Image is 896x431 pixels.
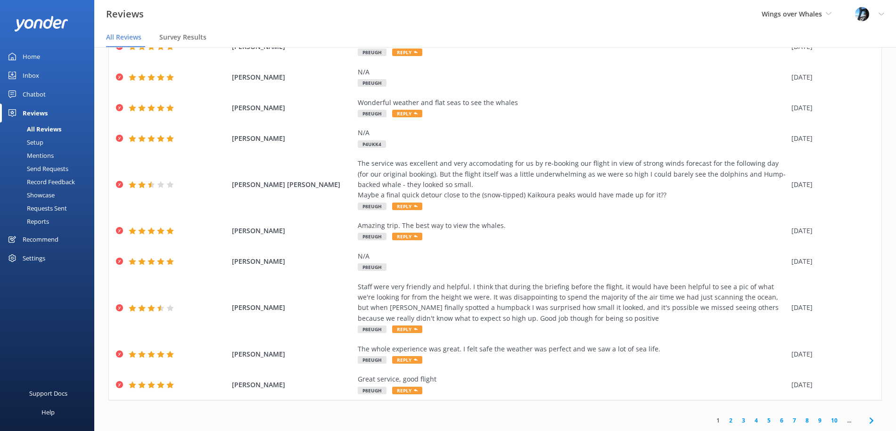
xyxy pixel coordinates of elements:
a: 5 [763,416,775,425]
div: The whole experience was great. I felt safe the weather was perfect and we saw a lot of sea life. [358,344,787,354]
span: P8EUGH [358,203,386,210]
span: P4UKK4 [358,140,386,148]
span: P8EUGH [358,49,386,56]
a: 8 [801,416,814,425]
div: Amazing trip. The best way to view the whales. [358,220,787,231]
div: The service was excellent and very accomodating for us by re-booking our flight in view of strong... [358,158,787,201]
span: Survey Results [159,33,206,42]
span: [PERSON_NAME] [232,256,353,267]
span: Reply [392,233,422,240]
div: [DATE] [791,302,870,313]
span: [PERSON_NAME] [232,133,353,144]
span: [PERSON_NAME] [232,302,353,313]
div: Home [23,47,40,66]
div: Settings [23,249,45,268]
div: Requests Sent [6,202,67,215]
div: Recommend [23,230,58,249]
div: [DATE] [791,179,870,190]
div: [DATE] [791,133,870,144]
span: All Reviews [106,33,141,42]
span: P8EUGH [358,79,386,87]
div: All Reviews [6,122,61,136]
span: [PERSON_NAME] [232,226,353,236]
a: Requests Sent [6,202,94,215]
div: Inbox [23,66,39,85]
span: [PERSON_NAME] [232,72,353,82]
span: Reply [392,49,422,56]
a: Showcase [6,188,94,202]
div: [DATE] [791,380,870,390]
a: 2 [724,416,737,425]
div: Reviews [23,104,48,122]
span: Reply [392,325,422,333]
a: 6 [775,416,788,425]
span: Reply [392,356,422,364]
a: Setup [6,136,94,149]
span: Reply [392,387,422,394]
div: Setup [6,136,43,149]
div: [DATE] [791,349,870,359]
span: [PERSON_NAME] [232,103,353,113]
span: P8EUGH [358,325,386,333]
a: Reports [6,215,94,228]
div: Record Feedback [6,175,75,188]
div: [DATE] [791,226,870,236]
span: [PERSON_NAME] [232,380,353,390]
div: Showcase [6,188,55,202]
span: ... [842,416,856,425]
span: Reply [392,110,422,117]
a: Mentions [6,149,94,162]
div: Reports [6,215,49,228]
div: N/A [358,67,787,77]
a: Send Requests [6,162,94,175]
span: Reply [392,203,422,210]
span: P8EUGH [358,263,386,271]
div: Great service, good flight [358,374,787,384]
img: yonder-white-logo.png [14,16,68,32]
img: 145-1635463833.jpg [855,7,869,21]
div: N/A [358,251,787,261]
div: Send Requests [6,162,68,175]
div: Staff were very friendly and helpful. I think that during the briefing before the flight, it woul... [358,282,787,324]
div: [DATE] [791,256,870,267]
div: [DATE] [791,103,870,113]
div: Help [41,403,55,422]
div: N/A [358,128,787,138]
span: [PERSON_NAME] [232,349,353,359]
span: Wings over Whales [762,9,822,18]
a: 10 [826,416,842,425]
a: 4 [750,416,763,425]
div: Chatbot [23,85,46,104]
a: Record Feedback [6,175,94,188]
span: P8EUGH [358,387,386,394]
a: 1 [712,416,724,425]
div: Mentions [6,149,54,162]
div: Support Docs [29,384,67,403]
a: All Reviews [6,122,94,136]
a: 7 [788,416,801,425]
span: [PERSON_NAME] [PERSON_NAME] [232,179,353,190]
span: P8EUGH [358,233,386,240]
div: [DATE] [791,72,870,82]
h3: Reviews [106,7,144,22]
span: P8EUGH [358,356,386,364]
div: Wonderful weather and flat seas to see the whales [358,98,787,108]
a: 9 [814,416,826,425]
a: 3 [737,416,750,425]
span: P8EUGH [358,110,386,117]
